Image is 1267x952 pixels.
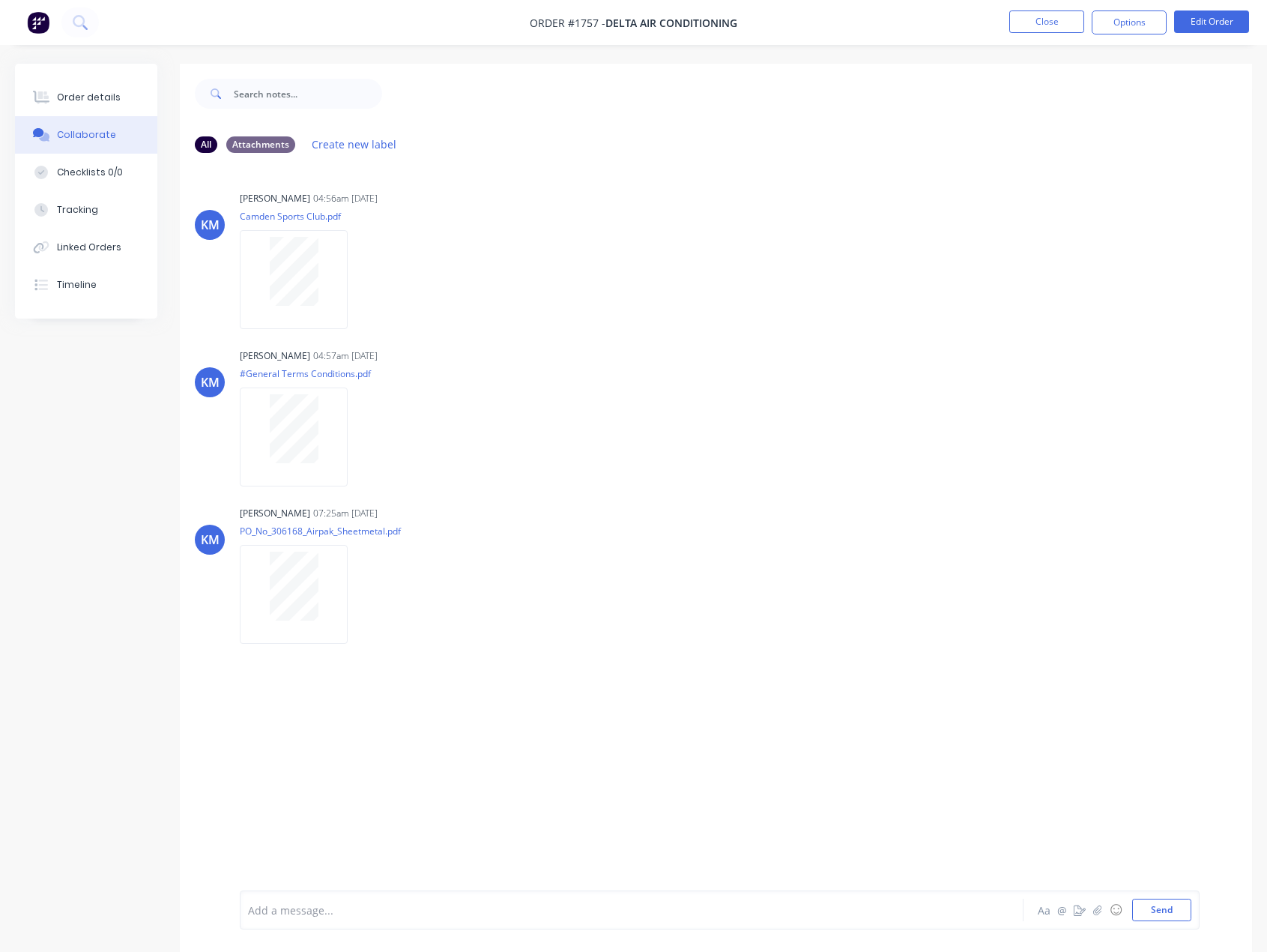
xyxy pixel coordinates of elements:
[530,16,605,30] span: Order #1757 -
[304,134,405,154] button: Create new label
[15,266,157,304] button: Timeline
[313,349,378,363] div: 04:57am [DATE]
[313,192,378,205] div: 04:56am [DATE]
[234,79,382,109] input: Search notes...
[57,166,123,179] div: Checklists 0/0
[15,191,157,229] button: Tracking
[57,128,116,142] div: Collaborate
[240,525,401,537] p: PO_No_306168_Airpak_Sheetmetal.pdf
[57,241,121,254] div: Linked Orders
[240,210,363,223] p: Camden Sports Club.pdf
[57,91,121,104] div: Order details
[15,116,157,154] button: Collaborate
[57,203,98,217] div: Tracking
[1053,901,1071,919] button: @
[240,192,310,205] div: [PERSON_NAME]
[1035,901,1053,919] button: Aa
[1174,10,1249,33] button: Edit Order
[15,154,157,191] button: Checklists 0/0
[201,531,220,549] div: KM
[1107,901,1125,919] button: ☺
[201,216,220,234] div: KM
[1092,10,1167,34] button: Options
[1132,899,1191,921] button: Send
[313,507,378,520] div: 07:25am [DATE]
[15,79,157,116] button: Order details
[27,11,49,34] img: Factory
[240,349,310,363] div: [PERSON_NAME]
[1009,10,1084,33] button: Close
[240,507,310,520] div: [PERSON_NAME]
[605,16,737,30] span: Delta Air Conditioning
[201,373,220,391] div: KM
[226,136,295,153] div: Attachments
[15,229,157,266] button: Linked Orders
[195,136,217,153] div: All
[57,278,97,292] div: Timeline
[240,367,371,380] p: #General Terms Conditions.pdf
